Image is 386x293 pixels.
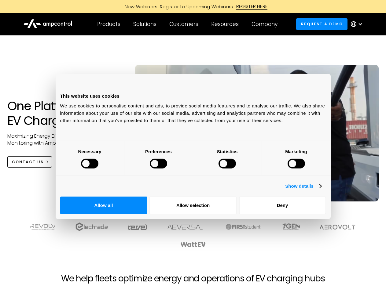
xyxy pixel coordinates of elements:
div: REGISTER HERE [236,3,268,10]
div: Resources [211,21,239,27]
img: WattEV logo [180,242,206,247]
strong: Necessary [78,149,101,154]
button: Deny [239,197,326,214]
strong: Marketing [285,149,307,154]
strong: Preferences [145,149,172,154]
img: Aerovolt Logo [319,225,356,230]
div: Company [252,21,278,27]
a: Show details [285,183,321,190]
h1: One Platform for EV Charging Hubs [7,99,123,128]
div: Products [97,21,120,27]
button: Allow selection [149,197,237,214]
div: Customers [169,21,198,27]
strong: Statistics [217,149,238,154]
p: Maximizing Energy Efficiency, Uptime, and 24/7 Monitoring with Ampcontrol Solutions [7,133,123,146]
div: We use cookies to personalise content and ads, to provide social media features and to analyse ou... [60,102,326,124]
a: CONTACT US [7,156,52,168]
a: Request a demo [296,18,347,30]
button: Allow all [60,197,147,214]
a: New Webinars: Register to Upcoming WebinarsREGISTER HERE [56,3,331,10]
h2: We help fleets optimize energy and operations of EV charging hubs [61,273,325,284]
img: electrada logo [75,222,108,231]
div: Solutions [133,21,156,27]
div: This website uses cookies [60,92,326,100]
div: New Webinars: Register to Upcoming Webinars [119,3,236,10]
div: CONTACT US [12,159,44,165]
